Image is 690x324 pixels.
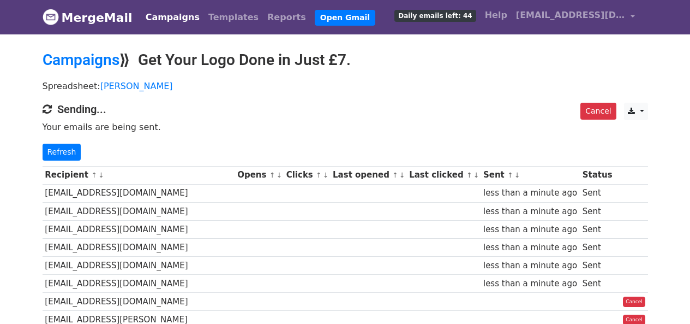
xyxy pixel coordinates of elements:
[483,205,577,218] div: less than a minute ago
[481,166,580,184] th: Sent
[580,238,615,256] td: Sent
[512,4,639,30] a: [EMAIL_ADDRESS][DOMAIN_NAME]
[269,171,275,179] a: ↑
[580,202,615,220] td: Sent
[235,166,284,184] th: Opens
[580,166,615,184] th: Status
[483,223,577,236] div: less than a minute ago
[392,171,398,179] a: ↑
[483,260,577,272] div: less than a minute ago
[43,80,648,92] p: Spreadsheet:
[466,171,472,179] a: ↑
[623,297,645,308] a: Cancel
[507,171,513,179] a: ↑
[43,9,59,25] img: MergeMail logo
[43,257,235,275] td: [EMAIL_ADDRESS][DOMAIN_NAME]
[481,4,512,26] a: Help
[406,166,481,184] th: Last clicked
[204,7,263,28] a: Templates
[43,202,235,220] td: [EMAIL_ADDRESS][DOMAIN_NAME]
[141,7,204,28] a: Campaigns
[43,51,119,69] a: Campaigns
[483,278,577,290] div: less than a minute ago
[514,171,520,179] a: ↓
[43,293,235,311] td: [EMAIL_ADDRESS][DOMAIN_NAME]
[399,171,405,179] a: ↓
[43,184,235,202] td: [EMAIL_ADDRESS][DOMAIN_NAME]
[43,220,235,238] td: [EMAIL_ADDRESS][DOMAIN_NAME]
[580,220,615,238] td: Sent
[580,103,616,120] a: Cancel
[516,9,625,22] span: [EMAIL_ADDRESS][DOMAIN_NAME]
[43,144,81,161] a: Refresh
[91,171,97,179] a: ↑
[330,166,406,184] th: Last opened
[43,121,648,133] p: Your emails are being sent.
[580,275,615,293] td: Sent
[483,187,577,199] div: less than a minute ago
[43,6,133,29] a: MergeMail
[284,166,330,184] th: Clicks
[43,103,648,116] h4: Sending...
[316,171,322,179] a: ↑
[390,4,480,26] a: Daily emails left: 44
[394,10,476,22] span: Daily emails left: 44
[580,184,615,202] td: Sent
[43,275,235,293] td: [EMAIL_ADDRESS][DOMAIN_NAME]
[263,7,310,28] a: Reports
[98,171,104,179] a: ↓
[580,257,615,275] td: Sent
[43,238,235,256] td: [EMAIL_ADDRESS][DOMAIN_NAME]
[483,241,577,254] div: less than a minute ago
[100,81,173,91] a: [PERSON_NAME]
[43,166,235,184] th: Recipient
[473,171,479,179] a: ↓
[323,171,329,179] a: ↓
[276,171,282,179] a: ↓
[43,51,648,69] h2: ⟫ Get Your Logo Done in Just £7.
[315,10,375,26] a: Open Gmail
